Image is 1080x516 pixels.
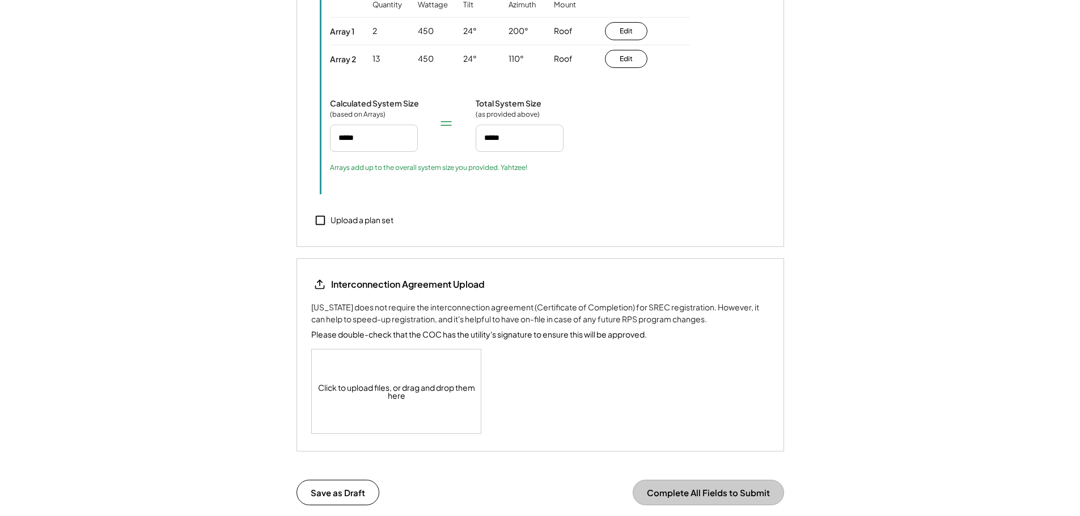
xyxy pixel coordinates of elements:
div: 24° [463,25,477,37]
div: 2 [372,25,377,37]
div: Please double-check that the COC has the utility's signature to ensure this will be approved. [311,329,647,340]
button: Save as Draft [297,480,379,505]
div: Total System Size [476,98,541,108]
button: Edit [605,22,647,40]
div: 450 [418,25,434,37]
div: 13 [372,53,380,65]
div: Roof [554,53,573,65]
div: Interconnection Agreement Upload [331,278,485,291]
div: (as provided above) [476,110,540,119]
div: Arrays add up to the overall system size you provided. Yahtzee! [330,163,527,172]
div: Upload a plan set [331,215,393,226]
button: Complete All Fields to Submit [633,480,784,505]
div: 200° [509,25,528,37]
div: Click to upload files, or drag and drop them here [312,349,482,433]
div: (based on Arrays) [330,110,387,119]
div: 110° [509,53,524,65]
div: [US_STATE] does not require the interconnection agreement (Certificate of Completion) for SREC re... [311,301,769,325]
div: 24° [463,53,477,65]
div: 450 [418,53,434,65]
div: Array 2 [330,54,356,64]
div: Roof [554,25,573,37]
div: Calculated System Size [330,98,419,108]
button: Edit [605,50,647,68]
div: Array 1 [330,26,354,36]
